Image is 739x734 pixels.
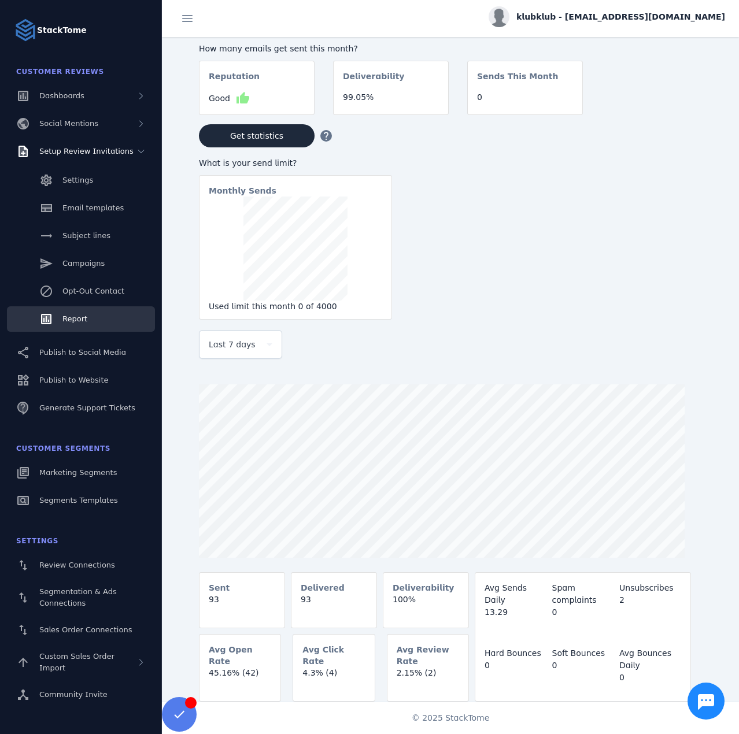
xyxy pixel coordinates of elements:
span: Marketing Segments [39,468,117,477]
span: Last 7 days [209,338,256,351]
mat-card-subtitle: Avg Review Rate [397,644,459,667]
mat-card-subtitle: Deliverability [343,71,405,91]
mat-card-subtitle: Sends This Month [477,71,558,91]
span: Setup Review Invitations [39,147,134,155]
mat-card-subtitle: Avg Open Rate [209,644,271,667]
div: Soft Bounces [552,647,614,659]
div: 2 [619,594,681,606]
span: Campaigns [62,259,105,268]
span: Generate Support Tickets [39,403,135,412]
span: Review Connections [39,561,115,569]
span: Sales Order Connections [39,625,132,634]
div: Hard Bounces [485,647,546,659]
span: Segmentation & Ads Connections [39,587,117,607]
span: Customer Segments [16,444,110,453]
mat-card-content: 45.16% (42) [199,667,280,688]
a: Sales Order Connections [7,617,155,643]
span: Subject lines [62,231,110,240]
span: Segments Templates [39,496,118,505]
span: Community Invite [39,690,108,699]
a: Subject lines [7,223,155,249]
a: Community Invite [7,682,155,707]
span: Publish to Social Media [39,348,126,357]
span: Opt-Out Contact [62,287,124,295]
mat-card-content: 4.3% (4) [293,667,374,688]
mat-card-content: 2.15% (2) [387,667,468,688]
div: Unsubscribes [619,582,681,594]
div: 0 [552,659,614,672]
div: 0 [485,659,546,672]
div: 0 [619,672,681,684]
span: Social Mentions [39,119,98,128]
a: Report [7,306,155,332]
span: Settings [16,537,58,545]
button: Get statistics [199,124,315,147]
span: © 2025 StackTome [412,712,490,724]
span: Good [209,92,230,105]
div: 99.05% [343,91,439,103]
mat-card-content: 100% [383,594,468,615]
span: Dashboards [39,91,84,100]
mat-card-subtitle: Deliverability [393,582,455,594]
span: Custom Sales Order Import [39,652,114,672]
a: Marketing Segments [7,460,155,485]
a: Segments Templates [7,488,155,513]
span: Report [62,314,87,323]
div: Used limit this month 0 of 4000 [209,301,382,313]
img: Logo image [14,18,37,42]
span: Email templates [62,203,124,212]
mat-card-subtitle: Delivered [301,582,345,594]
mat-card-subtitle: Reputation [209,71,260,91]
button: klubklub - [EMAIL_ADDRESS][DOMAIN_NAME] [489,6,725,27]
mat-card-subtitle: Monthly Sends [209,185,276,197]
mat-card-content: 93 [291,594,376,615]
div: Spam complaints [552,582,614,606]
div: What is your send limit? [199,157,392,169]
mat-card-content: 93 [199,594,284,615]
a: Settings [7,168,155,193]
span: Get statistics [230,132,283,140]
mat-card-content: 0 [468,91,582,113]
div: Avg Bounces Daily [619,647,681,672]
a: Publish to Website [7,368,155,393]
div: How many emails get sent this month? [199,43,583,55]
a: Segmentation & Ads Connections [7,580,155,615]
div: Avg Sends Daily [485,582,546,606]
mat-card-subtitle: Avg Click Rate [302,644,365,667]
a: Campaigns [7,251,155,276]
div: 13.29 [485,606,546,618]
div: 0 [552,606,614,618]
a: Generate Support Tickets [7,395,155,421]
mat-card-subtitle: Sent [209,582,230,594]
a: Email templates [7,195,155,221]
a: Publish to Social Media [7,340,155,365]
a: Opt-Out Contact [7,279,155,304]
span: klubklub - [EMAIL_ADDRESS][DOMAIN_NAME] [516,11,725,23]
img: profile.jpg [489,6,509,27]
span: Publish to Website [39,376,108,384]
strong: StackTome [37,24,87,36]
mat-icon: thumb_up [236,91,250,105]
span: Settings [62,176,93,184]
span: Customer Reviews [16,68,104,76]
a: Review Connections [7,553,155,578]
